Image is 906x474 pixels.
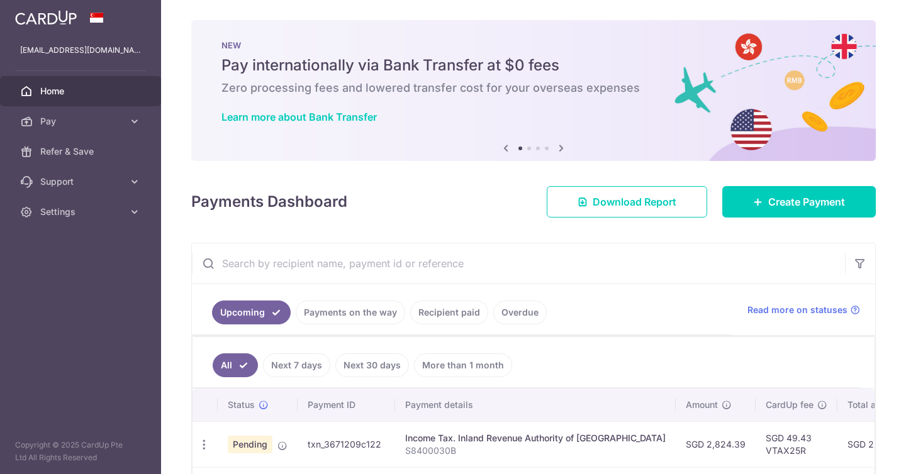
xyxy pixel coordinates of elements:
[221,55,846,75] h5: Pay internationally via Bank Transfer at $0 fees
[747,304,860,316] a: Read more on statuses
[40,85,123,97] span: Home
[847,399,889,411] span: Total amt.
[263,353,330,377] a: Next 7 days
[414,353,512,377] a: More than 1 month
[722,186,876,218] a: Create Payment
[212,300,291,324] a: Upcoming
[213,353,258,377] a: All
[676,421,756,467] td: SGD 2,824.39
[766,399,814,411] span: CardUp fee
[40,175,123,188] span: Support
[40,206,123,218] span: Settings
[747,304,847,316] span: Read more on statuses
[493,300,547,324] a: Overdue
[40,145,123,158] span: Refer & Save
[221,111,377,123] a: Learn more about Bank Transfer
[228,436,272,453] span: Pending
[228,399,255,411] span: Status
[395,389,676,421] th: Payment details
[405,432,666,444] div: Income Tax. Inland Revenue Authority of [GEOGRAPHIC_DATA]
[221,80,846,96] h6: Zero processing fees and lowered transfer cost for your overseas expenses
[191,20,876,161] img: Bank transfer banner
[756,421,837,467] td: SGD 49.43 VTAX25R
[192,243,845,284] input: Search by recipient name, payment id or reference
[298,421,395,467] td: txn_3671209c122
[40,115,123,128] span: Pay
[825,436,893,468] iframe: Opens a widget where you can find more information
[20,44,141,57] p: [EMAIL_ADDRESS][DOMAIN_NAME]
[335,353,409,377] a: Next 30 days
[405,444,666,457] p: S8400030B
[768,194,845,209] span: Create Payment
[221,40,846,50] p: NEW
[593,194,676,209] span: Download Report
[410,300,488,324] a: Recipient paid
[15,10,77,25] img: CardUp
[686,399,718,411] span: Amount
[296,300,405,324] a: Payments on the way
[191,190,347,213] h4: Payments Dashboard
[298,389,395,421] th: Payment ID
[547,186,707,218] a: Download Report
